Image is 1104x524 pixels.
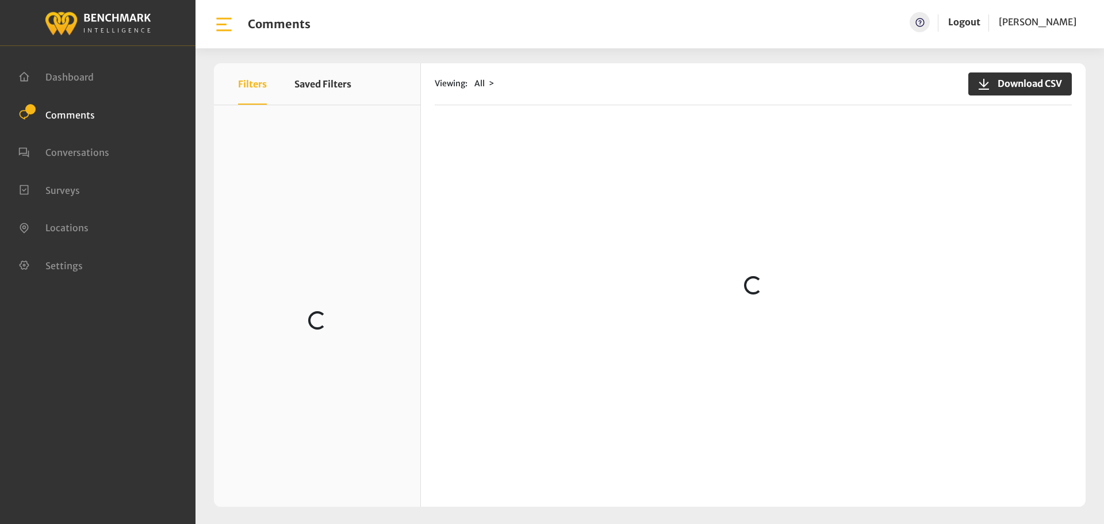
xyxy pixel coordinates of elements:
a: Dashboard [18,70,94,82]
img: benchmark [44,9,151,37]
a: Locations [18,221,89,232]
span: Viewing: [435,78,467,90]
a: Surveys [18,183,80,195]
span: Locations [45,222,89,234]
span: Conversations [45,147,109,158]
a: Comments [18,108,95,120]
span: All [474,78,485,89]
span: Surveys [45,184,80,196]
a: Logout [948,12,980,32]
img: bar [214,14,234,35]
h1: Comments [248,17,310,31]
span: Dashboard [45,71,94,83]
a: Conversations [18,146,109,157]
span: [PERSON_NAME] [999,16,1076,28]
span: Settings [45,259,83,271]
button: Filters [238,63,267,105]
button: Download CSV [968,72,1072,95]
a: Logout [948,16,980,28]
span: Download CSV [991,77,1062,90]
button: Saved Filters [294,63,351,105]
a: Settings [18,259,83,270]
span: Comments [45,109,95,120]
a: [PERSON_NAME] [999,12,1076,32]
